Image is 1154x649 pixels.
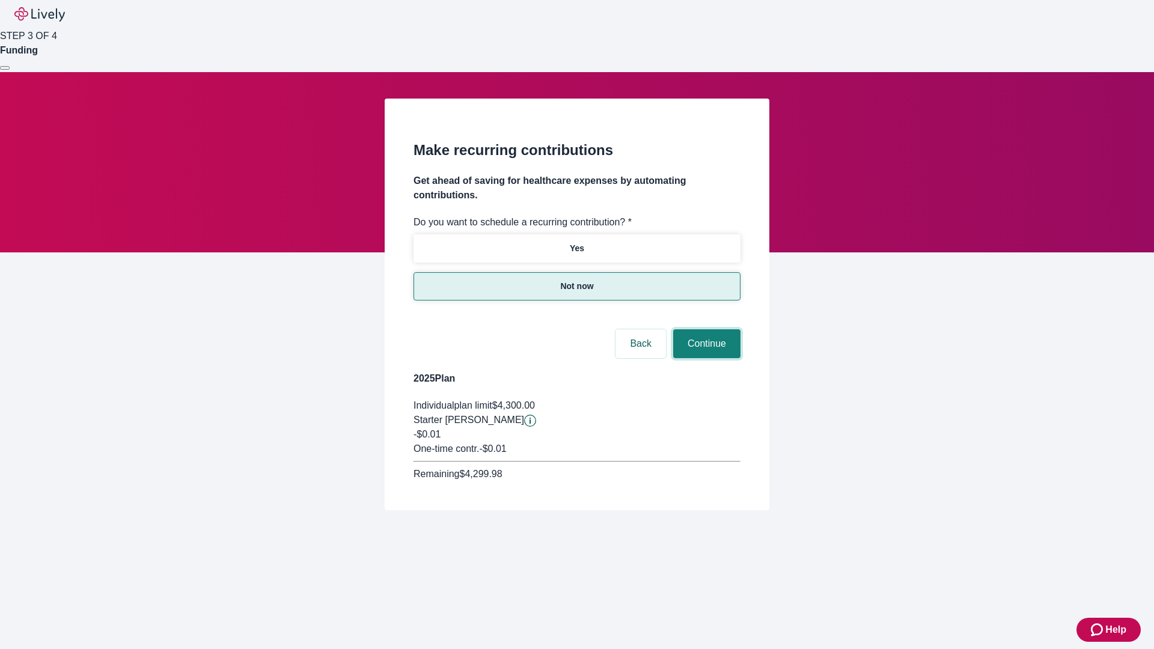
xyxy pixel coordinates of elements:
[414,371,740,386] h4: 2025 Plan
[1105,623,1126,637] span: Help
[14,7,65,22] img: Lively
[1091,623,1105,637] svg: Zendesk support icon
[414,429,441,439] span: -$0.01
[560,280,593,293] p: Not now
[414,174,740,203] h4: Get ahead of saving for healthcare expenses by automating contributions.
[414,400,492,410] span: Individual plan limit
[524,415,536,427] svg: Starter penny details
[492,400,535,410] span: $4,300.00
[570,242,584,255] p: Yes
[1076,618,1141,642] button: Zendesk support iconHelp
[459,469,502,479] span: $4,299.98
[414,443,479,454] span: One-time contr.
[479,443,506,454] span: - $0.01
[414,272,740,300] button: Not now
[524,415,536,427] button: Lively will contribute $0.01 to establish your account
[414,139,740,161] h2: Make recurring contributions
[414,415,524,425] span: Starter [PERSON_NAME]
[673,329,740,358] button: Continue
[414,234,740,263] button: Yes
[414,469,459,479] span: Remaining
[414,215,632,230] label: Do you want to schedule a recurring contribution? *
[615,329,666,358] button: Back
